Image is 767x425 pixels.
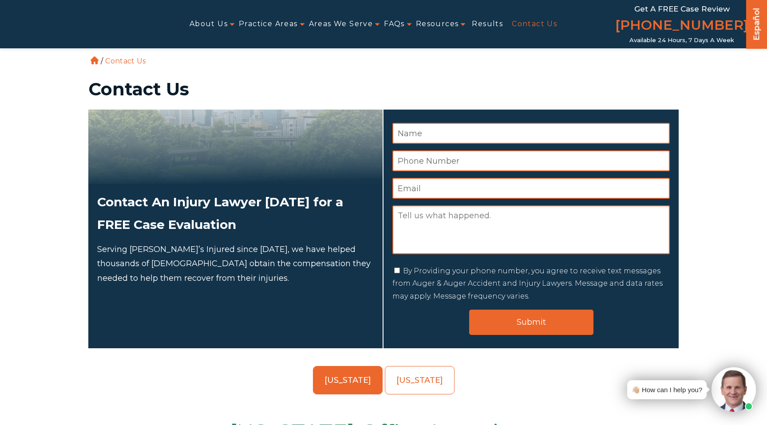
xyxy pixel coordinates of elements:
[512,14,557,34] a: Contact Us
[629,37,734,44] span: Available 24 Hours, 7 Days a Week
[5,15,131,34] img: Auger & Auger Accident and Injury Lawyers Logo
[91,56,99,64] a: Home
[97,242,374,285] p: Serving [PERSON_NAME]’s Injured since [DATE], we have helped thousands of [DEMOGRAPHIC_DATA] obta...
[472,14,503,34] a: Results
[392,178,670,199] input: Email
[469,310,593,335] input: Submit
[384,14,405,34] a: FAQs
[97,191,374,236] h2: Contact An Injury Lawyer [DATE] for a FREE Case Evaluation
[239,14,298,34] a: Practice Areas
[392,267,663,301] label: By Providing your phone number, you agree to receive text messages from Auger & Auger Accident an...
[313,366,383,394] a: [US_STATE]
[632,384,702,396] div: 👋🏼 How can I help you?
[385,366,455,394] a: [US_STATE]
[416,14,459,34] a: Resources
[88,80,679,98] h1: Contact Us
[103,57,148,65] li: Contact Us
[392,123,670,144] input: Name
[190,14,228,34] a: About Us
[392,150,670,171] input: Phone Number
[88,110,383,184] img: Attorneys
[634,4,730,13] span: Get a FREE Case Review
[712,367,756,412] img: Intaker widget Avatar
[309,14,373,34] a: Areas We Serve
[615,16,748,37] a: [PHONE_NUMBER]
